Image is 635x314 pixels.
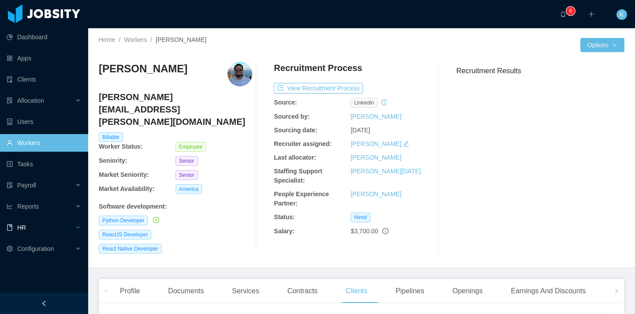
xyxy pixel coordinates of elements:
[124,36,147,43] a: Workers
[504,279,593,303] div: Earnings And Discounts
[274,83,363,93] button: icon: exportView Recruitment Process
[456,65,624,76] h3: Recruitment Results
[225,279,266,303] div: Services
[17,182,36,189] span: Payroll
[161,279,211,303] div: Documents
[113,279,147,303] div: Profile
[17,224,26,231] span: HR
[7,97,13,104] i: icon: solution
[351,140,401,147] a: [PERSON_NAME]
[274,228,295,235] b: Salary:
[17,203,39,210] span: Reports
[99,216,148,225] span: Python Developer
[274,62,362,74] h4: Recruitment Process
[176,184,202,194] span: America
[351,127,370,134] span: [DATE]
[99,91,252,128] h4: [PERSON_NAME][EMAIL_ADDRESS][PERSON_NAME][DOMAIN_NAME]
[569,7,572,15] p: 6
[99,230,151,239] span: ReactJS Developer
[99,185,155,192] b: Market Availability:
[99,132,123,142] span: Billable
[176,170,198,180] span: Senior
[176,156,198,166] span: Senior
[7,49,81,67] a: icon: appstoreApps
[7,28,81,46] a: icon: pie-chartDashboard
[7,182,13,188] i: icon: file-protect
[99,157,127,164] b: Seniority:
[99,62,187,76] h3: [PERSON_NAME]
[351,154,401,161] a: [PERSON_NAME]
[99,244,162,254] span: React Native Developer
[176,142,206,152] span: Employee
[7,203,13,209] i: icon: line-chart
[560,11,566,17] i: icon: bell
[403,141,409,147] i: icon: edit
[620,9,624,20] span: K
[351,213,370,222] span: Hired
[99,36,115,43] a: Home
[274,191,329,207] b: People Experience Partner:
[274,85,363,92] a: icon: exportView Recruitment Process
[388,279,431,303] div: Pipelines
[280,279,325,303] div: Contracts
[7,134,81,152] a: icon: userWorkers
[382,228,388,234] span: info-circle
[274,127,317,134] b: Sourcing date:
[274,113,310,120] b: Sourced by:
[119,36,120,43] span: /
[351,168,421,175] a: [PERSON_NAME][DATE]
[351,113,401,120] a: [PERSON_NAME]
[104,289,108,293] i: icon: left
[17,245,54,252] span: Configuration
[339,279,374,303] div: Clients
[351,228,378,235] span: $3,700.00
[7,246,13,252] i: icon: setting
[566,7,575,15] sup: 6
[228,62,252,86] img: 46feb855-9fdd-4693-8792-8e307f5ee37c_67335729ee218-400w.png
[588,11,594,17] i: icon: plus
[7,113,81,131] a: icon: robotUsers
[7,155,81,173] a: icon: profileTasks
[580,38,624,52] button: Optionsicon: down
[153,217,159,223] i: icon: check-circle
[274,154,316,161] b: Last allocator:
[445,279,490,303] div: Openings
[99,143,142,150] b: Worker Status:
[17,97,44,104] span: Allocation
[351,98,377,108] span: linkedin
[274,99,297,106] b: Source:
[99,203,167,210] b: Software development :
[7,71,81,88] a: icon: auditClients
[99,171,149,178] b: Market Seniority:
[150,36,152,43] span: /
[381,99,387,105] i: icon: history
[351,191,401,198] a: [PERSON_NAME]
[274,140,332,147] b: Recruiter assigned:
[156,36,206,43] span: [PERSON_NAME]
[614,289,619,293] i: icon: right
[151,217,159,224] a: icon: check-circle
[274,213,295,221] b: Status:
[274,168,322,184] b: Staffing Support Specialist:
[7,224,13,231] i: icon: book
